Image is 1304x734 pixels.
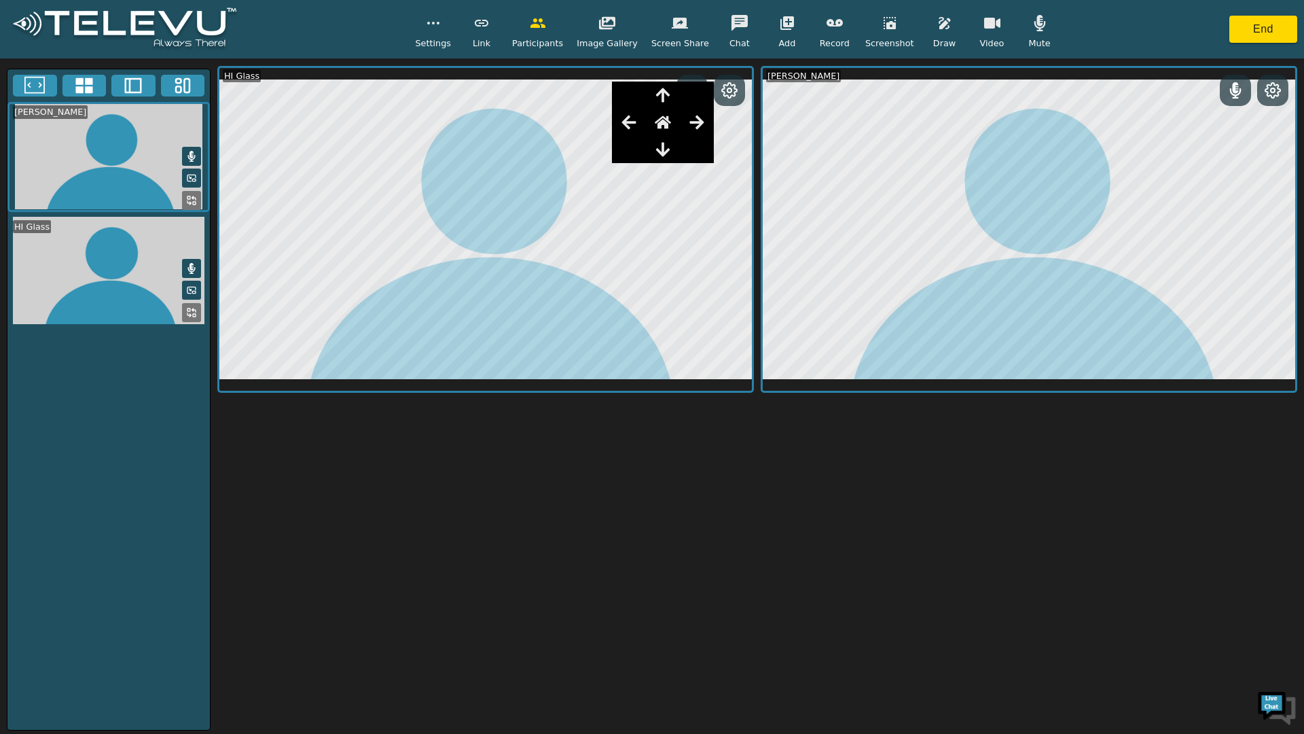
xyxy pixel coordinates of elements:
span: Screen Share [651,37,709,50]
span: Settings [415,37,451,50]
span: Mute [1028,37,1050,50]
span: Add [779,37,796,50]
button: Replace Feed [182,191,201,210]
span: Video [980,37,1004,50]
button: Mute [182,259,201,278]
span: We're online! [79,171,187,309]
button: Two Window Medium [111,75,156,97]
span: Record [820,37,850,50]
button: Picture in Picture [182,169,201,188]
div: HI Glass [223,69,261,82]
div: HI Glass [13,220,51,233]
button: End [1229,16,1297,43]
div: Chat with us now [71,71,228,89]
span: Chat [729,37,750,50]
span: Draw [933,37,956,50]
textarea: Type your message and hit 'Enter' [7,371,259,419]
img: Chat Widget [1256,686,1297,727]
button: Mute [182,147,201,166]
button: Picture in Picture [182,281,201,300]
button: Three Window Medium [161,75,205,97]
span: Screenshot [865,37,914,50]
div: [PERSON_NAME] [766,69,841,82]
button: Fullscreen [13,75,57,97]
img: d_736959983_company_1615157101543_736959983 [23,63,57,97]
div: Minimize live chat window [223,7,255,39]
div: [PERSON_NAME] [13,105,88,118]
img: logoWhite.png [7,4,242,55]
span: Participants [512,37,563,50]
span: Link [473,37,490,50]
button: 4x4 [62,75,107,97]
button: Replace Feed [182,303,201,322]
span: Image Gallery [577,37,638,50]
